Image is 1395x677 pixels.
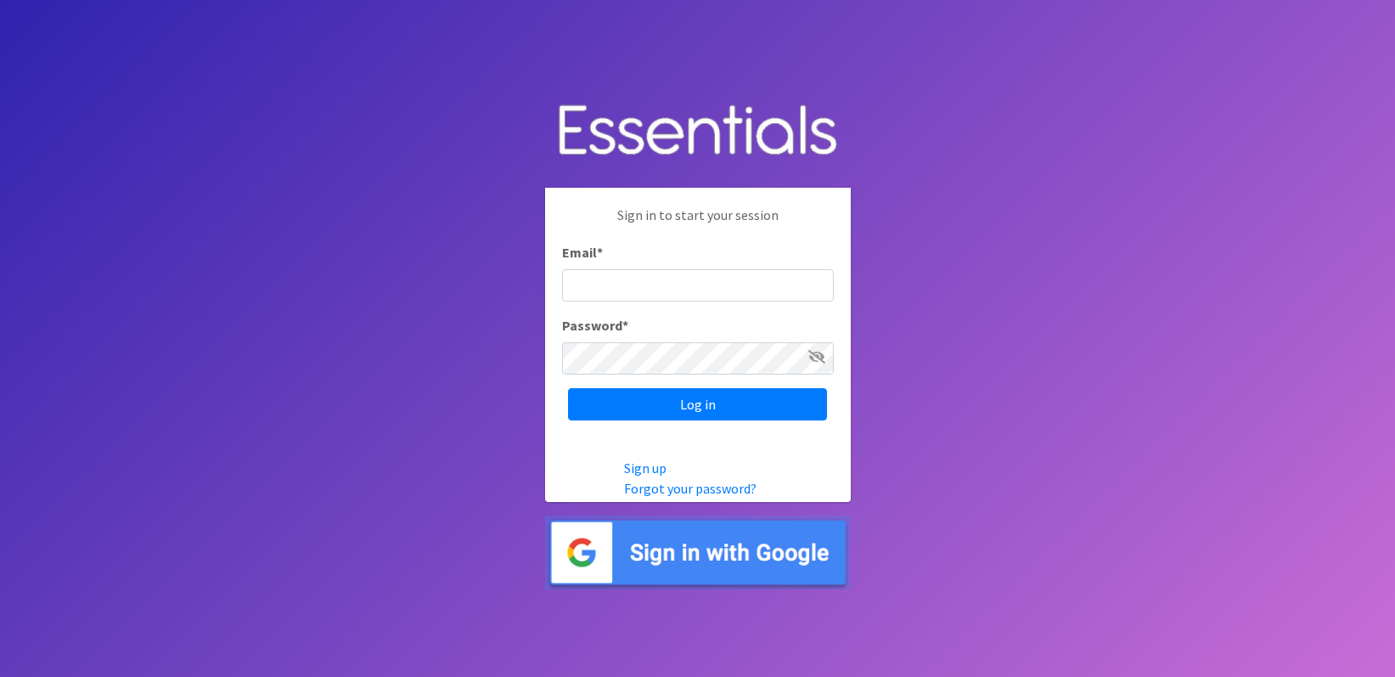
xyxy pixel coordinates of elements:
[545,516,851,590] img: Sign in with Google
[622,317,628,334] abbr: required
[562,315,628,336] label: Password
[597,244,603,261] abbr: required
[624,460,667,477] a: Sign up
[562,205,834,242] p: Sign in to start your session
[568,388,827,420] input: Log in
[545,87,851,175] img: Human Essentials
[624,480,757,497] a: Forgot your password?
[562,242,603,262] label: Email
